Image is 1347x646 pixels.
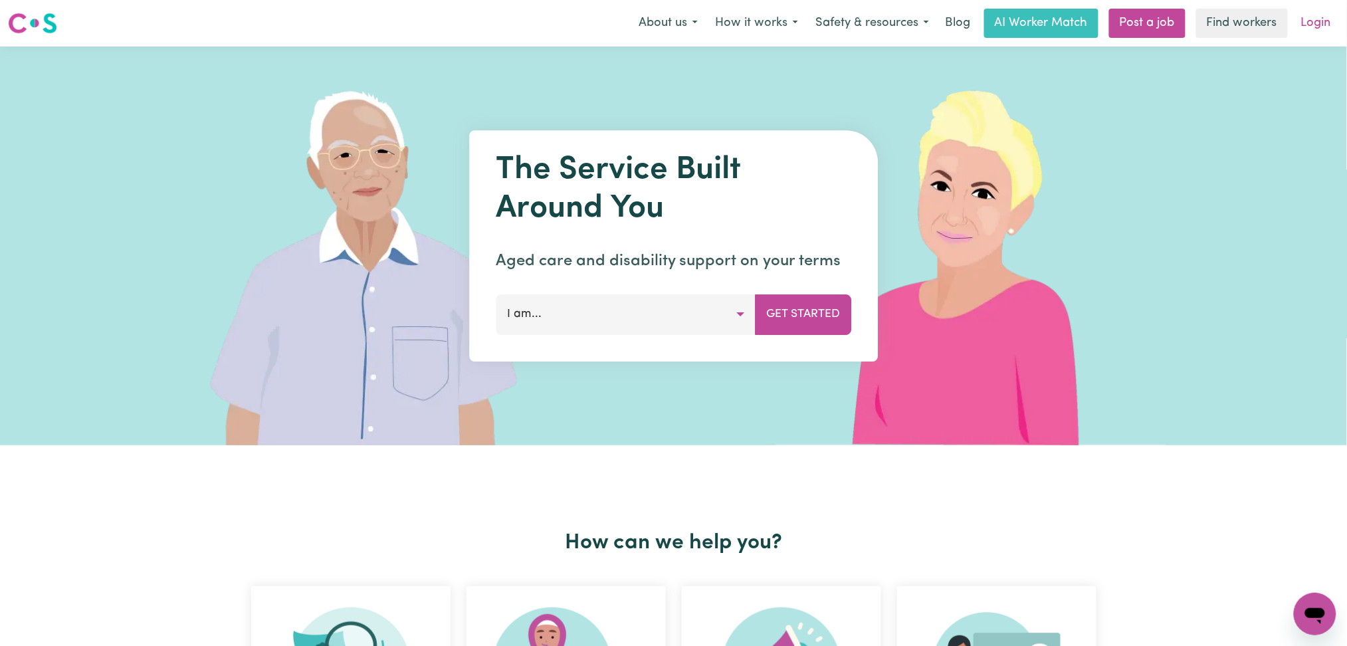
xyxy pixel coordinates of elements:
[630,9,706,37] button: About us
[706,9,807,37] button: How it works
[243,530,1104,556] h2: How can we help you?
[1196,9,1288,38] a: Find workers
[8,8,57,39] a: Careseekers logo
[8,11,57,35] img: Careseekers logo
[938,9,979,38] a: Blog
[1109,9,1186,38] a: Post a job
[984,9,1098,38] a: AI Worker Match
[1294,593,1336,635] iframe: Button to launch messaging window
[496,249,851,273] p: Aged care and disability support on your terms
[496,294,756,334] button: I am...
[1293,9,1339,38] a: Login
[496,152,851,228] h1: The Service Built Around You
[807,9,938,37] button: Safety & resources
[755,294,851,334] button: Get Started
